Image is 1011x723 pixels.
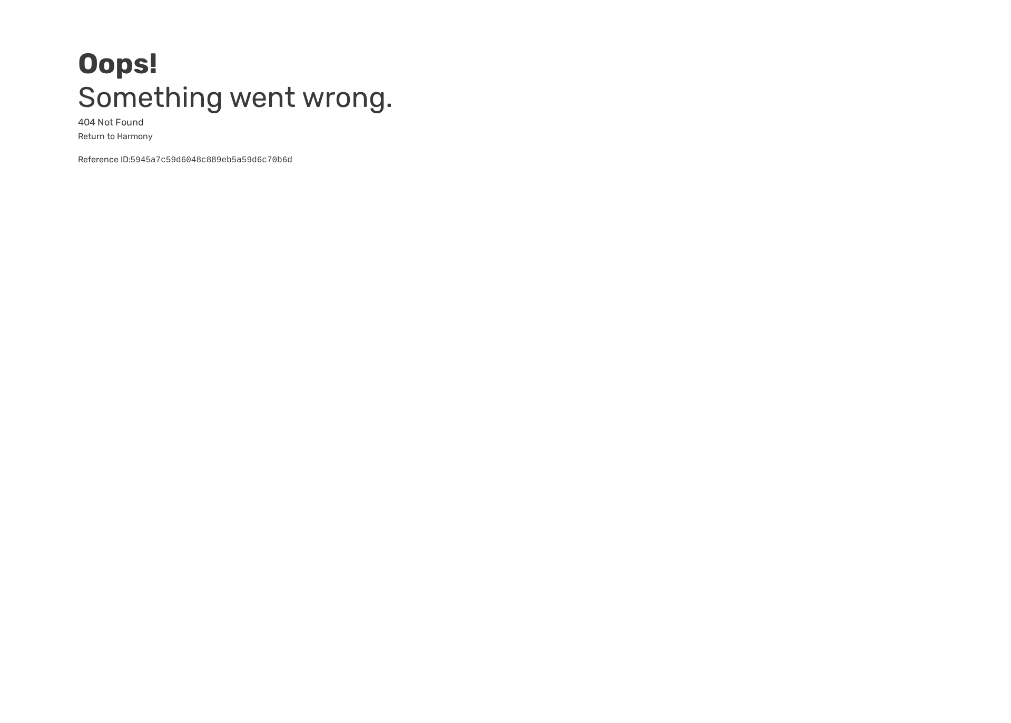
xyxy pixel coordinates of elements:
p: 404 Not Found [78,114,467,130]
h2: Oops! [78,47,467,81]
a: Return to Harmony [78,131,153,141]
h3: Something went wrong. [78,81,467,114]
div: Reference ID: [78,153,467,167]
pre: 5945a7c59d6048c889eb5a59d6c70b6d [131,155,292,165]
